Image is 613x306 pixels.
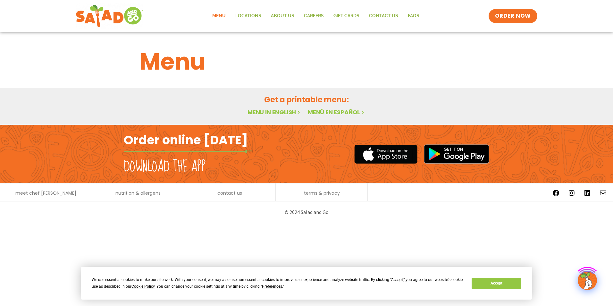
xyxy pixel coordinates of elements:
a: FAQs [403,9,424,23]
h2: Download the app [124,158,206,176]
a: Menú en español [308,108,365,116]
a: meet chef [PERSON_NAME] [15,191,76,195]
h2: Order online [DATE] [124,132,248,148]
a: About Us [266,9,299,23]
p: © 2024 Salad and Go [127,208,486,217]
a: ORDER NOW [489,9,537,23]
a: Locations [231,9,266,23]
a: Contact Us [364,9,403,23]
div: Cookie Consent Prompt [81,267,532,300]
img: fork [124,150,252,153]
div: We use essential cookies to make our site work. With your consent, we may also use non-essential ... [92,276,464,290]
nav: Menu [207,9,424,23]
img: appstore [354,144,417,165]
img: google_play [424,144,489,164]
h2: Get a printable menu: [139,94,474,105]
span: Preferences [262,284,282,289]
a: contact us [217,191,242,195]
img: new-SAG-logo-768×292 [76,3,143,29]
h1: Menu [139,44,474,79]
a: terms & privacy [304,191,340,195]
a: Menu in English [248,108,301,116]
span: Cookie Policy [131,284,155,289]
span: ORDER NOW [495,12,531,20]
a: Careers [299,9,329,23]
button: Accept [472,278,521,289]
a: nutrition & allergens [115,191,161,195]
a: Menu [207,9,231,23]
a: GIFT CARDS [329,9,364,23]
